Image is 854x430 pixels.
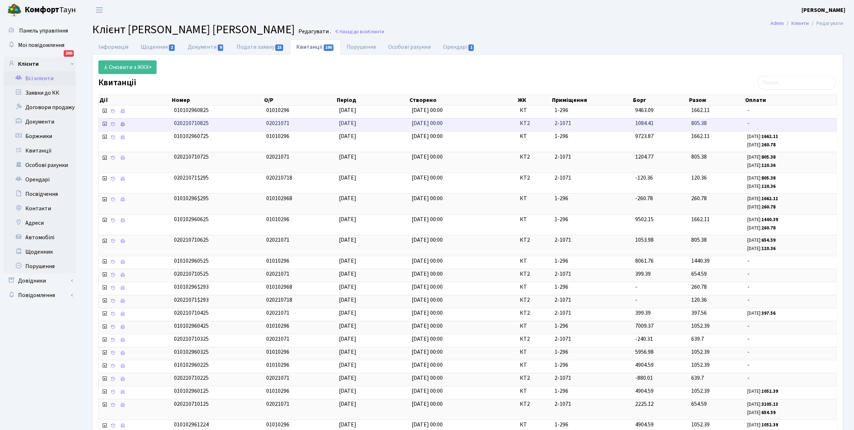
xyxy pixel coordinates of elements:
[761,388,778,395] b: 1052.39
[747,270,834,278] span: -
[4,129,76,143] a: Боржники
[747,409,776,416] small: [DATE]:
[4,245,76,259] a: Щоденник
[747,154,776,160] small: [DATE]:
[635,119,654,127] span: 1084.41
[4,288,76,302] a: Повідомлення
[4,187,76,201] a: Посвідчення
[266,106,289,114] span: 01010296
[266,283,292,291] span: 010102968
[691,215,710,223] span: 1662.11
[4,100,76,115] a: Договори продажу
[747,257,834,265] span: -
[174,119,209,127] span: 020210710825
[437,39,481,55] a: Орендарі
[266,132,289,140] span: 01010296
[412,153,443,161] span: [DATE] 00:00
[552,95,632,105] th: Приміщення
[339,361,356,369] span: [DATE]
[412,421,443,429] span: [DATE] 00:00
[555,374,629,382] span: 2-1071
[174,348,209,356] span: 010102960325
[635,361,654,369] span: 4904.59
[174,296,209,304] span: 02021071$293
[412,400,443,408] span: [DATE] 00:00
[520,270,549,278] span: КТ2
[266,335,289,343] span: 02021071
[761,237,776,244] b: 654.59
[520,421,549,429] span: КТ
[4,57,76,71] a: Клієнти
[412,361,443,369] span: [DATE] 00:00
[412,132,443,140] span: [DATE] 00:00
[747,335,834,343] span: -
[809,20,843,27] li: Редагувати
[691,174,707,182] span: 120.36
[747,374,834,382] span: -
[635,374,653,382] span: -880.01
[174,236,209,244] span: 020210710625
[468,44,474,51] span: 1
[266,194,292,202] span: 010102968
[635,309,651,317] span: 399.39
[635,348,654,356] span: 5956.98
[635,236,654,244] span: 1053.98
[691,400,707,408] span: 654.59
[412,119,443,127] span: [DATE] 00:00
[635,283,637,291] span: -
[761,195,778,202] b: 1662.11
[520,309,549,317] span: КТ2
[4,216,76,230] a: Адреси
[230,39,290,55] a: Подати заявку
[412,106,443,114] span: [DATE] 00:00
[174,374,209,382] span: 020210710225
[520,400,549,408] span: КТ2
[99,95,171,105] th: Дії
[555,132,629,141] span: 1-296
[691,296,707,304] span: 120.36
[520,153,549,161] span: КТ2
[761,142,776,148] b: 260.78
[263,95,336,105] th: О/Р
[791,20,809,27] a: Клієнти
[747,283,834,291] span: -
[520,335,549,343] span: КТ2
[555,400,629,408] span: 2-1071
[691,374,704,382] span: 639.7
[761,183,776,190] b: 120.36
[174,106,209,114] span: 010102960825
[412,296,443,304] span: [DATE] 00:00
[7,3,22,17] img: logo.png
[4,158,76,172] a: Особові рахунки
[4,71,76,86] a: Всі клієнти
[747,422,778,428] small: [DATE]:
[339,132,356,140] span: [DATE]
[691,348,710,356] span: 1052.39
[555,421,629,429] span: 1-296
[412,348,443,356] span: [DATE] 00:00
[174,174,209,182] span: 02021071$295
[339,194,356,202] span: [DATE]
[520,387,549,395] span: КТ
[412,283,443,291] span: [DATE] 00:00
[760,16,854,31] nav: breadcrumb
[341,39,382,55] a: Порушення
[412,322,443,330] span: [DATE] 00:00
[409,95,517,105] th: Створено
[761,310,776,317] b: 397.56
[520,257,549,265] span: КТ
[339,309,356,317] span: [DATE]
[761,133,778,140] b: 1662.11
[266,322,289,330] span: 01010296
[555,236,629,244] span: 2-1071
[266,215,289,223] span: 01010296
[339,374,356,382] span: [DATE]
[802,6,845,14] a: [PERSON_NAME]
[290,39,340,55] a: Квитанції
[555,361,629,369] span: 1-296
[339,119,356,127] span: [DATE]
[747,195,778,202] small: [DATE]:
[632,95,688,105] th: Борг
[635,335,653,343] span: -240.31
[412,174,443,182] span: [DATE] 00:00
